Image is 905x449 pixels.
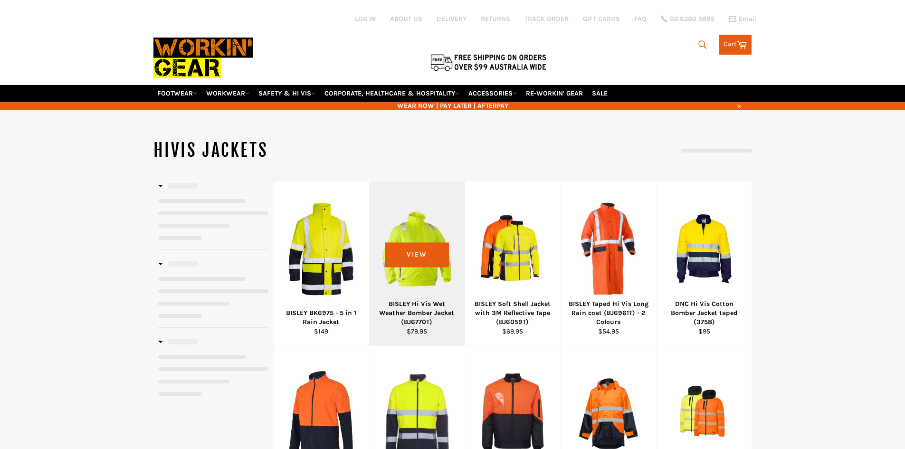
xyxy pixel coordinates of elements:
[560,182,656,346] a: BISLEY Taped Hi Vis Long Rain coat (BJ6961T) - 2 Colours - Workin' Gear BISLEY Taped Hi Vis Long ...
[437,14,467,23] a: DELIVERY
[255,85,319,102] a: SAFETY & HI VIS
[153,139,453,162] h1: HIVIS JACKETS
[385,243,449,267] span: View
[662,327,746,336] div: $95
[662,299,746,327] div: DNC Hi Vis Cotton Bomber Jacket taped (3758)
[202,85,253,102] a: WORKWEAR
[567,299,650,327] div: BISLEY Taped Hi Vis Long Rain coat (BJ6961T) - 2 Colours
[273,182,369,346] a: BISLEY BK6975 - 5 in 1 Rain Jacket - Workin' Gear BISLEY BK6975 - 5 in 1 Rain Jacket $149
[583,14,620,23] a: GIFT CARDS
[481,14,510,23] a: RETURNS
[634,14,647,23] a: FAQ
[567,327,650,336] div: $54.95
[153,85,201,102] a: FOOTWEAR
[429,52,548,72] img: Flat $9.95 shipping Australia wide
[153,101,752,110] span: WEAR NOW | PAY LATER | AFTERPAY
[369,182,465,346] a: BISLEY Hi Vis Wet Weather Bomber Jacket (BJ6770T) - Workin' Gear BISLEY Hi Vis Wet Weather Bomber...
[471,327,554,336] div: $69.95
[572,201,644,297] img: BISLEY Taped Hi Vis Long Rain coat (BJ6961T) - 2 Colours - Workin' Gear
[465,85,521,102] a: ACCESSORIES
[286,201,357,297] img: BISLEY BK6975 - 5 in 1 Rain Jacket - Workin' Gear
[522,85,587,102] a: RE-WORKIN' GEAR
[739,16,757,22] span: Email
[465,182,561,346] a: BISLEY Soft Shell Jacket with 3M Reflective Tape (BJ6059T) - Workin' Gear BISLEY Soft Shell Jacke...
[729,15,757,23] a: Email
[656,182,752,346] a: DNC 3758 Hi Vis Cotton Bomber Jacket taped - Workin' Gear DNC Hi Vis Cotton Bomber Jacket taped (...
[279,308,363,327] div: BISLEY BK6975 - 5 in 1 Rain Jacket
[477,213,549,285] img: BISLEY Soft Shell Jacket with 3M Reflective Tape (BJ6059T) - Workin' Gear
[153,31,253,85] img: Workin Gear leaders in Workwear, Safety Boots, PPE, Uniforms. Australia's No.1 in Workwear
[668,213,740,285] img: DNC 3758 Hi Vis Cotton Bomber Jacket taped - Workin' Gear
[670,16,714,22] span: 02 6280 5885
[588,85,611,102] a: SALE
[375,299,459,327] div: BISLEY Hi Vis Wet Weather Bomber Jacket (BJ6770T)
[355,15,376,23] a: Log in
[390,14,422,23] a: ABOUT US
[719,35,752,55] a: Cart
[471,299,554,327] div: BISLEY Soft Shell Jacket with 3M Reflective Tape (BJ6059T)
[279,327,363,336] div: $149
[661,16,714,22] a: 02 6280 5885
[524,14,569,23] a: TRACK ORDER
[321,85,463,102] a: CORPORATE, HEALTHCARE & HOSPITALITY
